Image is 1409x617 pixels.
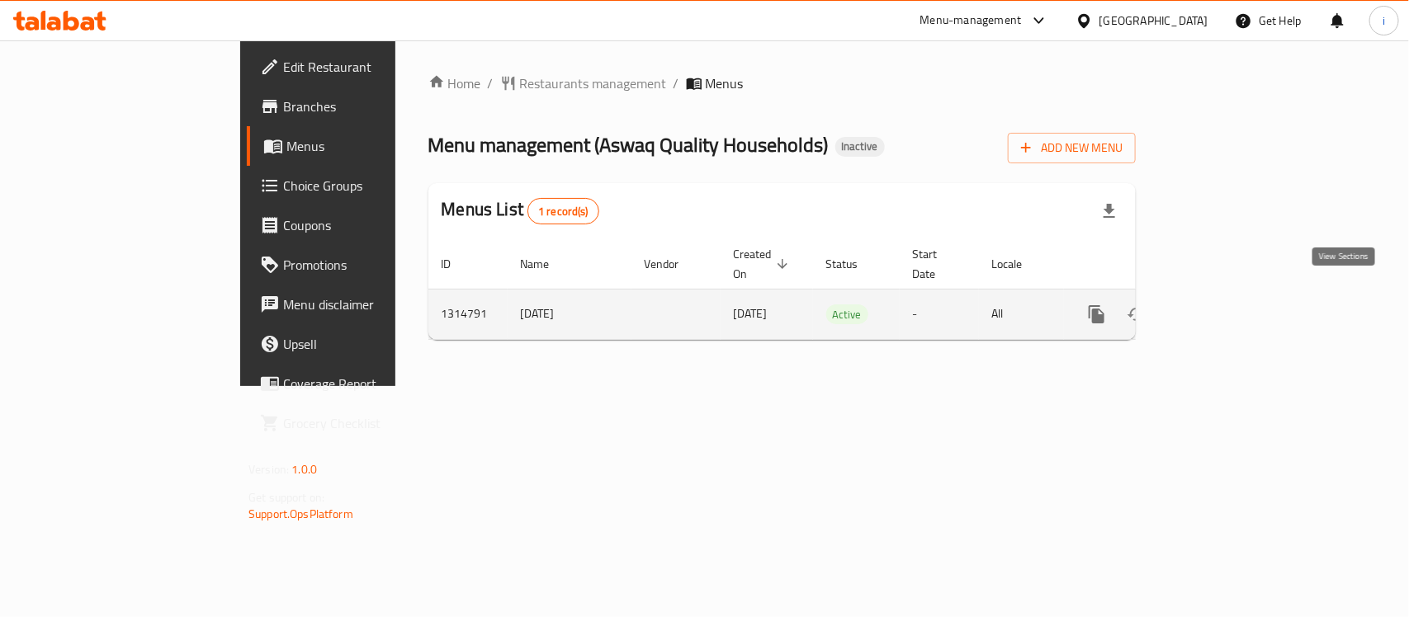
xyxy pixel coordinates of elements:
a: Grocery Checklist [247,403,475,443]
span: Menu management ( Aswaq Quality Households ) [428,126,829,163]
nav: breadcrumb [428,73,1136,93]
div: Menu-management [920,11,1022,31]
span: Vendor [645,254,701,274]
span: Grocery Checklist [283,413,462,433]
td: All [979,289,1064,339]
div: Inactive [835,137,885,157]
span: Menu disclaimer [283,294,462,314]
span: Active [826,305,868,324]
div: [GEOGRAPHIC_DATA] [1099,12,1208,30]
a: Coverage Report [247,364,475,403]
div: Export file [1090,191,1129,231]
span: Coverage Report [283,374,462,393]
td: - [900,289,979,339]
span: Restaurants management [520,73,667,93]
span: Created On [734,244,793,284]
h2: Menus List [442,197,599,224]
span: Choice Groups [283,176,462,195]
div: Total records count [527,198,599,224]
span: Inactive [835,139,885,153]
span: ID [442,254,473,274]
table: enhanced table [428,239,1249,340]
a: Coupons [247,205,475,245]
span: Name [521,254,571,274]
li: / [674,73,679,93]
span: Start Date [913,244,959,284]
span: Version: [248,459,289,480]
a: Upsell [247,324,475,364]
span: [DATE] [734,303,768,324]
span: Menus [286,136,462,156]
td: [DATE] [508,289,631,339]
button: Change Status [1117,294,1156,334]
span: 1 record(s) [528,204,598,219]
button: Add New Menu [1008,133,1136,163]
span: Locale [992,254,1044,274]
span: Add New Menu [1021,138,1123,158]
span: Status [826,254,880,274]
a: Menus [247,126,475,166]
span: Get support on: [248,487,324,508]
span: 1.0.0 [291,459,317,480]
span: Edit Restaurant [283,57,462,77]
li: / [488,73,494,93]
a: Support.OpsPlatform [248,503,353,525]
a: Menu disclaimer [247,285,475,324]
a: Promotions [247,245,475,285]
a: Edit Restaurant [247,47,475,87]
span: Upsell [283,334,462,354]
a: Restaurants management [500,73,667,93]
span: Branches [283,97,462,116]
span: Menus [706,73,744,93]
span: i [1383,12,1385,30]
a: Branches [247,87,475,126]
button: more [1077,294,1117,334]
span: Coupons [283,215,462,235]
th: Actions [1064,239,1249,290]
span: Promotions [283,255,462,275]
a: Choice Groups [247,166,475,205]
